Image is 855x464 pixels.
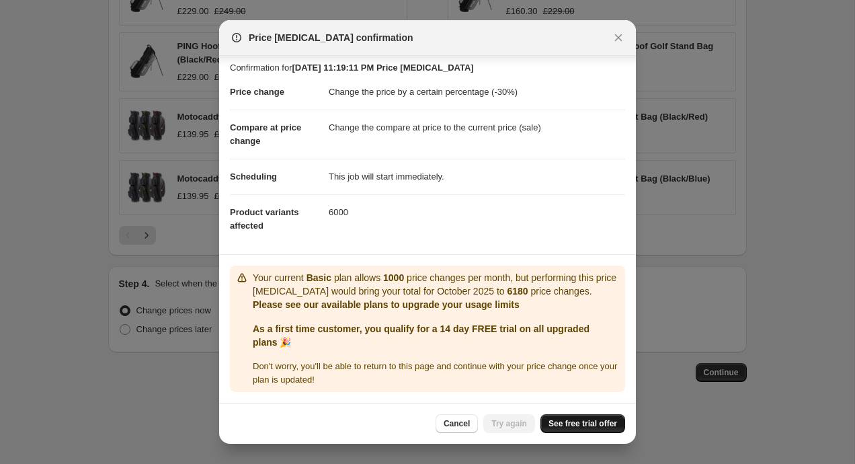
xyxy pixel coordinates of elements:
span: Price change [230,87,284,97]
span: Scheduling [230,171,277,182]
button: Close [609,28,628,47]
b: Basic [307,272,331,283]
span: Compare at price change [230,122,301,146]
dd: Change the price by a certain percentage (-30%) [329,75,625,110]
dd: This job will start immediately. [329,159,625,194]
b: 6180 [507,286,528,297]
p: Confirmation for [230,61,625,75]
p: Please see our available plans to upgrade your usage limits [253,298,620,311]
b: As a first time customer, you qualify for a 14 day FREE trial on all upgraded plans 🎉 [253,323,589,348]
span: Cancel [444,418,470,429]
a: See free trial offer [540,414,625,433]
button: Cancel [436,414,478,433]
p: Your current plan allows price changes per month, but performing this price [MEDICAL_DATA] would ... [253,271,620,298]
dd: 6000 [329,194,625,230]
span: Price [MEDICAL_DATA] confirmation [249,31,413,44]
b: [DATE] 11:19:11 PM Price [MEDICAL_DATA] [292,63,473,73]
b: 1000 [383,272,404,283]
span: Product variants affected [230,207,299,231]
span: Don ' t worry, you ' ll be able to return to this page and continue with your price change once y... [253,361,617,385]
span: See free trial offer [548,418,617,429]
dd: Change the compare at price to the current price (sale) [329,110,625,145]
